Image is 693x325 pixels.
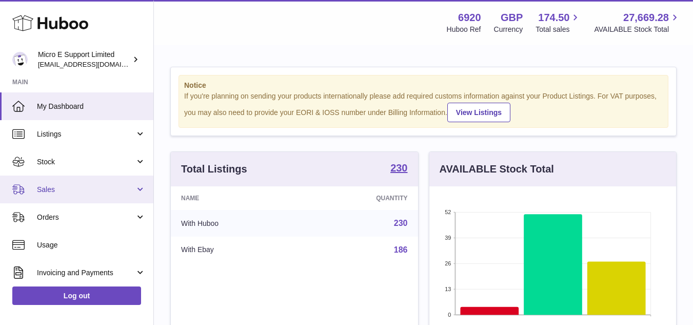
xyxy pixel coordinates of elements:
text: 0 [448,312,451,318]
span: Usage [37,240,146,250]
text: 13 [445,286,451,292]
span: Stock [37,157,135,167]
td: With Ebay [171,237,301,263]
a: 230 [394,219,408,227]
h3: Total Listings [181,162,247,176]
span: AVAILABLE Stock Total [594,25,681,34]
span: Sales [37,185,135,195]
strong: Notice [184,81,663,90]
span: My Dashboard [37,102,146,111]
div: Micro E Support Limited [38,50,130,69]
th: Name [171,186,301,210]
a: 174.50 Total sales [536,11,581,34]
th: Quantity [301,186,418,210]
span: 27,669.28 [623,11,669,25]
span: Invoicing and Payments [37,268,135,278]
a: 230 [390,163,407,175]
strong: 6920 [458,11,481,25]
text: 52 [445,209,451,215]
div: Currency [494,25,523,34]
a: View Listings [447,103,510,122]
div: Huboo Ref [447,25,481,34]
span: [EMAIL_ADDRESS][DOMAIN_NAME] [38,60,151,68]
a: 186 [394,245,408,254]
span: Listings [37,129,135,139]
span: Total sales [536,25,581,34]
strong: GBP [501,11,523,25]
h3: AVAILABLE Stock Total [440,162,554,176]
span: 174.50 [538,11,569,25]
text: 26 [445,260,451,266]
text: 39 [445,235,451,241]
img: contact@micropcsupport.com [12,52,28,67]
strong: 230 [390,163,407,173]
div: If you're planning on sending your products internationally please add required customs informati... [184,91,663,122]
a: Log out [12,286,141,305]
span: Orders [37,213,135,222]
td: With Huboo [171,210,301,237]
a: 27,669.28 AVAILABLE Stock Total [594,11,681,34]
